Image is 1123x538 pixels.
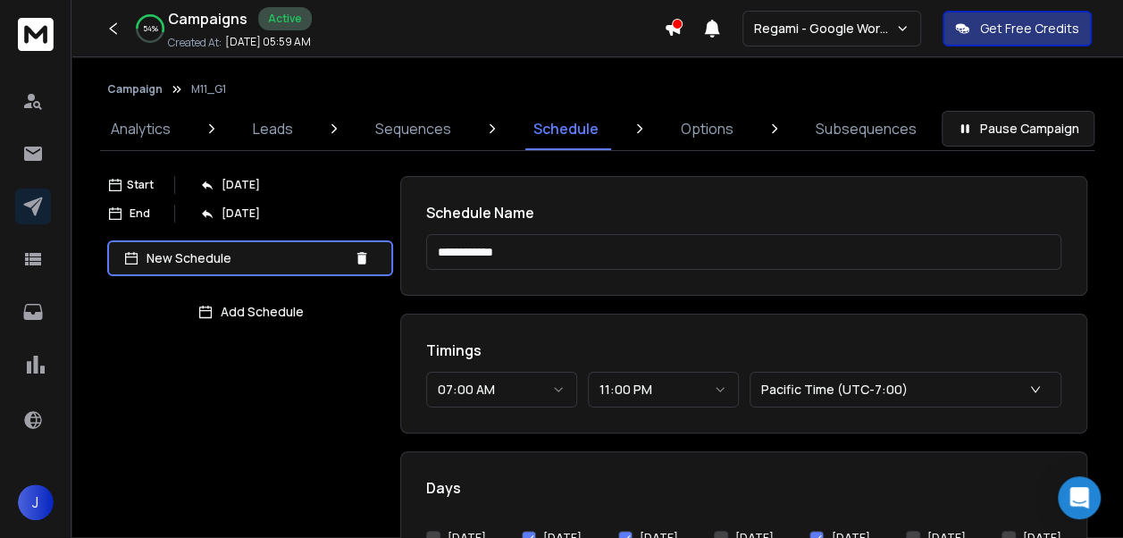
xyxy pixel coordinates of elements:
a: Sequences [365,107,462,150]
p: New Schedule [147,249,347,267]
button: Campaign [107,82,163,97]
p: Analytics [111,118,171,139]
h1: Days [426,477,1061,499]
a: Options [670,107,744,150]
p: M11_G1 [191,82,226,97]
p: Get Free Credits [980,20,1079,38]
button: Get Free Credits [943,11,1092,46]
p: Options [681,118,733,139]
button: 11:00 PM [588,372,739,408]
p: Regami - Google Workspace [754,20,895,38]
h1: Timings [426,340,1061,361]
p: Created At: [168,36,222,50]
button: 07:00 AM [426,372,577,408]
p: Start [127,178,154,192]
a: Subsequences [805,107,927,150]
p: Leads [253,118,293,139]
p: End [130,206,150,221]
button: Add Schedule [107,294,393,330]
p: [DATE] 05:59 AM [225,35,311,49]
button: J [18,484,54,520]
p: Pacific Time (UTC-7:00) [761,381,915,399]
a: Leads [242,107,304,150]
a: Analytics [100,107,181,150]
h1: Schedule Name [426,202,1061,223]
p: [DATE] [222,206,260,221]
p: Schedule [533,118,599,139]
a: Schedule [523,107,609,150]
p: [DATE] [222,178,260,192]
p: 54 % [143,23,158,34]
p: Subsequences [816,118,917,139]
h1: Campaigns [168,8,247,29]
p: Sequences [375,118,451,139]
button: Pause Campaign [942,111,1094,147]
div: Active [258,7,312,30]
div: Open Intercom Messenger [1058,476,1101,519]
